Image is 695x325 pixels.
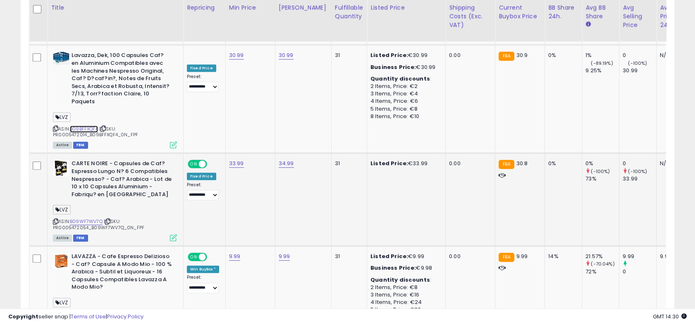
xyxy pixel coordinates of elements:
small: (-70.04%) [591,261,614,267]
small: (-89.19%) [591,60,613,66]
img: 41eWtfMNkfL._SL40_.jpg [53,52,69,64]
div: Fulfillable Quantity [335,3,363,21]
div: €33.99 [370,160,439,167]
div: 2 Items, Price: €2 [370,83,439,90]
b: Business Price: [370,264,416,272]
span: LVZ [53,112,71,122]
div: Preset: [187,275,219,293]
div: N/A [660,160,687,167]
div: Avg BB Share [585,3,616,21]
div: 0% [548,52,576,59]
div: Fixed Price [187,173,216,180]
span: OFF [206,161,219,168]
img: 41nIHEnKxrL._SL40_.jpg [53,253,69,269]
div: Shipping Costs (Exc. VAT) [449,3,492,29]
div: 0 [623,52,656,59]
a: Privacy Policy [107,313,143,320]
div: 31 [335,253,361,260]
div: 1% [585,52,619,59]
div: N/A [660,52,687,59]
div: 0 [623,268,656,275]
a: 30.99 [279,51,294,59]
div: Repricing [187,3,222,12]
div: : [370,276,439,284]
div: 31 [335,52,361,59]
div: Listed Price [370,3,442,12]
small: (-100%) [628,60,647,66]
div: 31 [335,160,361,167]
small: (-100%) [628,168,647,175]
b: Listed Price: [370,252,408,260]
strong: Copyright [8,313,38,320]
div: 72% [585,268,619,275]
div: seller snap | | [8,313,143,321]
div: €9.98 [370,264,439,272]
b: Listed Price: [370,159,408,167]
div: 4 Items, Price: €6 [370,97,439,105]
span: All listings currently available for purchase on Amazon [53,235,72,242]
b: Quantity discounts [370,75,430,83]
div: ASIN: [53,160,177,240]
span: LVZ [53,298,71,307]
span: 30.8 [516,159,528,167]
div: 5 Items, Price: €8 [370,105,439,113]
div: 2 Items, Price: €8 [370,284,439,291]
div: Fixed Price [187,64,216,72]
span: 30.9 [516,51,528,59]
div: 8 Items, Price: €10 [370,113,439,120]
a: 9.99 [229,252,241,261]
img: 41V73mU+2kL._SL40_.jpg [53,160,69,176]
div: €9.99 [370,253,439,260]
small: FBA [499,160,514,169]
span: | SKU: PR0005472014_B09BFFXQF4_0N_FPF [53,126,138,138]
div: 0 [623,160,656,167]
div: 4 Items, Price: €24 [370,299,439,306]
div: 3 Items, Price: €16 [370,291,439,299]
div: €30.99 [370,64,439,71]
span: 2025-09-17 14:30 GMT [653,313,687,320]
div: 3 Items, Price: €4 [370,90,439,97]
div: 33.99 [623,175,656,183]
small: (-100%) [591,168,610,175]
a: B09WF7WV7Q [70,218,103,225]
a: Terms of Use [71,313,106,320]
div: 9.25% [585,67,619,74]
span: 9.99 [516,252,528,260]
a: 9.99 [279,252,290,261]
div: : [370,75,439,83]
div: 9.99 [623,253,656,260]
b: Listed Price: [370,51,408,59]
small: FBA [499,253,514,262]
div: Avg Win Price 24h. [660,3,690,29]
div: BB Share 24h. [548,3,578,21]
div: Avg Selling Price [623,3,653,29]
a: 33.99 [229,159,244,168]
div: 0% [548,160,576,167]
div: 21.57% [585,253,619,260]
b: CARTE NOIRE - Capsules de Caf? Espresso Lungo N? 6 Compatibles Nespresso? - Caf? Arabica - Lot de... [72,160,172,200]
span: | SKU: PR0005472054_B09WF7WV7Q_0N_FPF [53,218,144,230]
b: LAVAZZA - Cafe Espresso Delizioso - Caf? Capsule A Modo Mio - 100 % Arabica - Subtil et Liquoreux... [72,253,172,293]
div: 73% [585,175,619,183]
small: Avg BB Share. [585,21,590,28]
div: ASIN: [53,52,177,147]
div: 9.99 [660,253,687,260]
div: Min Price [229,3,272,12]
span: ON [189,254,199,261]
div: Preset: [187,182,219,201]
span: FBM [73,142,88,149]
div: Current Buybox Price [499,3,541,21]
div: 0.00 [449,52,489,59]
div: Win BuyBox * [187,266,219,273]
span: FBM [73,235,88,242]
div: 0.00 [449,160,489,167]
div: 30.99 [623,67,656,74]
div: [PERSON_NAME] [279,3,328,12]
div: Title [51,3,180,12]
span: OFF [206,254,219,261]
a: B09BFFXQF4 [70,126,98,133]
span: All listings currently available for purchase on Amazon [53,142,72,149]
b: Quantity discounts [370,276,430,284]
a: 34.99 [279,159,294,168]
span: LVZ [53,205,71,214]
